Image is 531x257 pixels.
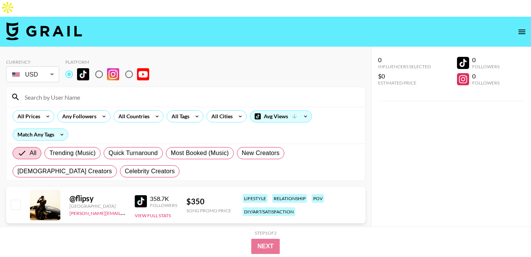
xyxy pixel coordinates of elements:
iframe: Drift Widget Chat Controller [493,219,522,248]
div: lifestyle [243,194,268,203]
div: All Prices [13,111,42,122]
span: Trending (Music) [49,149,96,158]
span: Quick Turnaround [109,149,158,158]
div: 0 [378,56,431,64]
a: [PERSON_NAME][EMAIL_ADDRESS][DOMAIN_NAME] [69,209,182,216]
div: Currency [6,59,59,65]
img: YouTube [137,68,149,80]
div: Influencers Selected [378,64,431,69]
div: Estimated Price [378,80,431,86]
span: New Creators [242,149,280,158]
div: 0 [472,72,499,80]
div: Step 1 of 2 [255,230,277,236]
img: Instagram [107,68,119,80]
button: open drawer [514,24,529,39]
div: Match Any Tags [13,129,68,140]
img: TikTok [77,68,89,80]
img: Grail Talent [6,22,82,40]
div: relationship [272,194,307,203]
img: TikTok [135,195,147,207]
div: All Countries [114,111,151,122]
button: Next [251,239,280,254]
div: All Cities [207,111,234,122]
div: Followers [472,64,499,69]
span: Celebrity Creators [125,167,175,176]
div: diy/art/satisfaction [243,207,295,216]
div: All Tags [167,111,191,122]
div: Avg Views [250,111,312,122]
div: Any Followers [58,111,98,122]
button: View Full Stats [135,213,171,218]
div: [GEOGRAPHIC_DATA] [69,203,126,209]
div: $0 [378,72,431,80]
input: Search by User Name [20,91,361,103]
span: [DEMOGRAPHIC_DATA] Creators [17,167,112,176]
div: pov [312,194,324,203]
div: USD [8,68,58,81]
div: 358.7K [150,195,177,202]
div: Platform [65,59,155,65]
div: $ 350 [186,197,231,206]
div: Followers [472,80,499,86]
div: @ flipsy [69,194,126,203]
span: Most Booked (Music) [171,149,229,158]
div: Followers [150,202,177,208]
div: 0 [472,56,499,64]
span: All [30,149,36,158]
div: Song Promo Price [186,208,231,213]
